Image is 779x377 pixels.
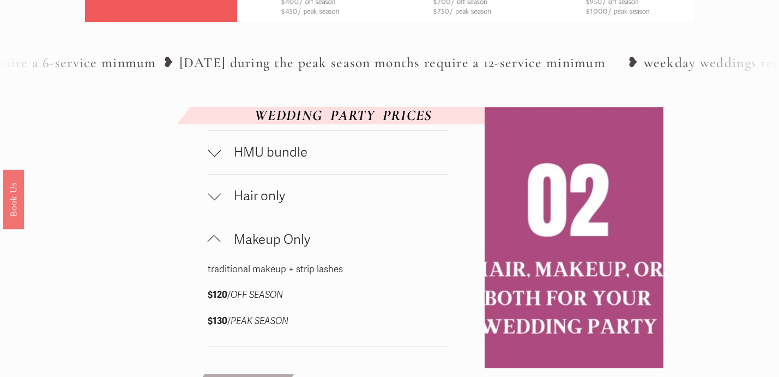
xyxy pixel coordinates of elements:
div: Makeup Only [208,261,448,346]
tspan: ❥ [DATE] during the peak season months require a 12-service minimum [162,55,606,72]
em: WEDDING PARTY PRICES [255,106,432,124]
strong: $120 [208,289,227,301]
em: OFF SEASON [231,289,283,301]
button: Hair only [208,175,448,218]
span: Hair only [221,188,448,204]
a: Book Us [3,169,24,229]
p: traditional makeup + strip lashes [208,261,376,278]
span: Makeup Only [221,232,448,248]
button: HMU bundle [208,131,448,174]
strong: $130 [208,315,227,327]
button: Makeup Only [208,218,448,261]
p: / [208,287,376,304]
em: PEAK SEASON [231,315,288,327]
span: HMU bundle [221,145,448,160]
p: / [208,313,376,330]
